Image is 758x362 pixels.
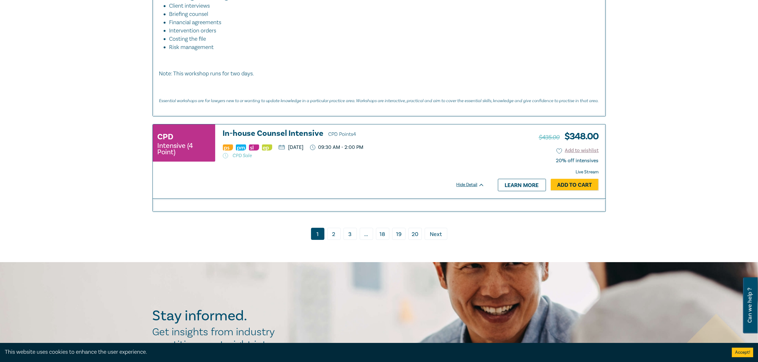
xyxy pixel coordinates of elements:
div: Hide Detail [457,182,492,188]
img: Ethics & Professional Responsibility [262,144,272,150]
a: 3 [344,228,357,240]
a: 19 [392,228,406,240]
img: Practice Management & Business Skills [236,144,246,150]
p: Note: This workshop runs for two days. [159,70,599,78]
strong: Live Stream [576,169,599,175]
small: Intensive (4 Point) [158,143,210,155]
a: 1 [311,228,324,240]
li: Intervention orders [169,27,593,35]
a: 20 [408,228,422,240]
a: 18 [376,228,389,240]
button: Accept cookies [732,348,753,357]
a: In-house Counsel Intensive CPD Points4 [223,129,485,139]
li: Risk management [169,43,599,52]
a: Add to Cart [551,179,599,191]
li: Costing the file [169,35,593,43]
span: Can we help ? [747,281,753,330]
button: Add to wishlist [556,147,599,154]
p: 09:30 AM - 2:00 PM [310,144,364,150]
img: Substantive Law [249,144,259,150]
li: Briefing counsel [169,10,593,18]
h2: Stay informed. [152,308,303,324]
h3: $ 348.00 [539,129,599,144]
h3: In-house Counsel Intensive [223,129,485,139]
a: Next [425,228,447,240]
em: Essential workshops are for lawyers new to or wanting to update knowledge in a particular practic... [159,98,599,103]
a: 2 [327,228,341,240]
p: [DATE] [279,145,304,150]
div: This website uses cookies to enhance the user experience. [5,348,722,356]
p: CPD Sale [223,152,485,159]
span: ... [360,228,373,240]
span: Next [430,230,442,239]
h3: CPD [158,131,174,143]
span: CPD Points 4 [329,131,356,137]
li: Client interviews [169,2,593,10]
div: 20% off intensives [556,158,599,164]
img: Professional Skills [223,144,233,150]
li: Financial agreements [169,18,593,27]
span: $435.00 [539,133,560,142]
a: Learn more [498,179,546,191]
